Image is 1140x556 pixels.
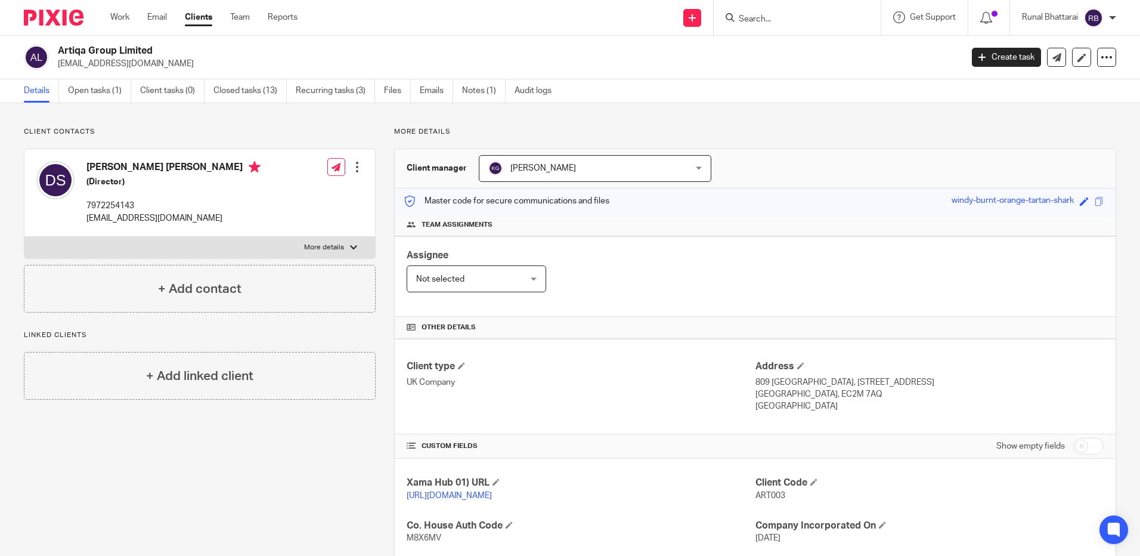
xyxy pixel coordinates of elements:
[738,14,845,25] input: Search
[510,164,576,172] span: [PERSON_NAME]
[407,492,492,500] a: [URL][DOMAIN_NAME]
[1022,11,1078,23] p: Runal Bhattarai
[24,79,59,103] a: Details
[58,58,954,70] p: [EMAIL_ADDRESS][DOMAIN_NAME]
[110,11,129,23] a: Work
[422,220,492,230] span: Team assignments
[755,492,785,500] span: ART003
[268,11,298,23] a: Reports
[910,13,956,21] span: Get Support
[462,79,506,103] a: Notes (1)
[249,161,261,173] i: Primary
[158,280,241,298] h4: + Add contact
[755,520,1104,532] h4: Company Incorporated On
[755,376,1104,388] p: 809 [GEOGRAPHIC_DATA], [STREET_ADDRESS]
[755,388,1104,400] p: [GEOGRAPHIC_DATA], EC2M 7AQ
[972,48,1041,67] a: Create task
[213,79,287,103] a: Closed tasks (13)
[407,251,448,260] span: Assignee
[420,79,453,103] a: Emails
[296,79,375,103] a: Recurring tasks (3)
[407,441,755,451] h4: CUSTOM FIELDS
[86,176,261,188] h5: (Director)
[952,194,1074,208] div: windy-burnt-orange-tartan-shark
[24,330,376,340] p: Linked clients
[755,400,1104,412] p: [GEOGRAPHIC_DATA]
[1084,8,1103,27] img: svg%3E
[140,79,205,103] a: Client tasks (0)
[384,79,411,103] a: Files
[86,200,261,212] p: 7972254143
[86,212,261,224] p: [EMAIL_ADDRESS][DOMAIN_NAME]
[407,477,755,489] h4: Xama Hub 01) URL
[488,161,503,175] img: svg%3E
[407,520,755,532] h4: Co. House Auth Code
[996,440,1065,452] label: Show empty fields
[147,11,167,23] a: Email
[58,45,775,57] h2: Artiqa Group Limited
[755,477,1104,489] h4: Client Code
[407,360,755,373] h4: Client type
[68,79,131,103] a: Open tasks (1)
[422,323,476,332] span: Other details
[24,10,83,26] img: Pixie
[755,534,780,542] span: [DATE]
[86,161,261,176] h4: [PERSON_NAME] [PERSON_NAME]
[185,11,212,23] a: Clients
[755,360,1104,373] h4: Address
[24,127,376,137] p: Client contacts
[515,79,560,103] a: Audit logs
[36,161,75,199] img: svg%3E
[416,275,464,283] span: Not selected
[404,195,609,207] p: Master code for secure communications and files
[407,376,755,388] p: UK Company
[407,534,441,542] span: M8X6MV
[304,243,344,252] p: More details
[24,45,49,70] img: svg%3E
[394,127,1116,137] p: More details
[230,11,250,23] a: Team
[146,367,253,385] h4: + Add linked client
[407,162,467,174] h3: Client manager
